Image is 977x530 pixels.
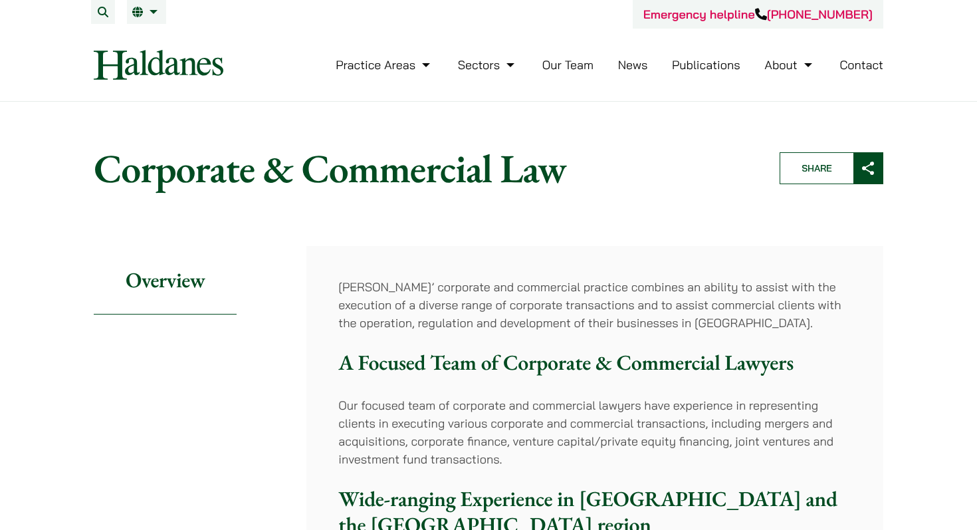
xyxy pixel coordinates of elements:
img: Logo of Haldanes [94,50,223,80]
h3: A Focused Team of Corporate & Commercial Lawyers [338,350,851,375]
p: Our focused team of corporate and commercial lawyers have experience in representing clients in e... [338,396,851,468]
a: Practice Areas [336,57,433,72]
a: Sectors [458,57,518,72]
a: News [618,57,648,72]
h2: Overview [94,246,237,315]
a: Emergency helpline[PHONE_NUMBER] [643,7,873,22]
button: Share [780,152,883,184]
a: EN [132,7,161,17]
a: Contact [839,57,883,72]
a: Our Team [542,57,594,72]
span: Share [780,153,853,184]
h1: Corporate & Commercial Law [94,144,757,192]
p: [PERSON_NAME]’ corporate and commercial practice combines an ability to assist with the execution... [338,278,851,332]
a: Publications [672,57,740,72]
a: About [764,57,815,72]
